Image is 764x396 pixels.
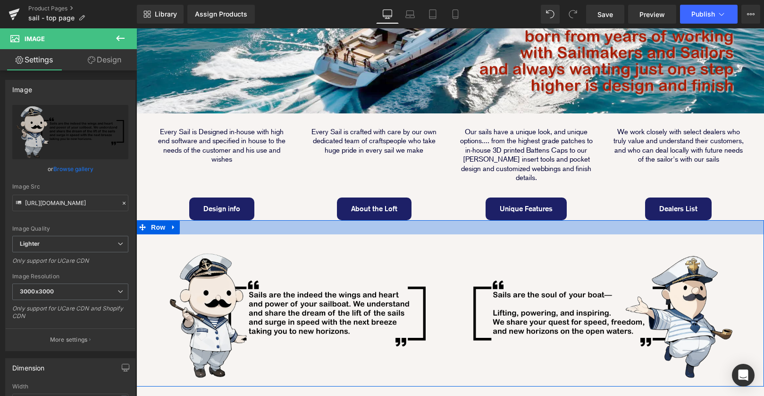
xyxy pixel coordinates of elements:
[363,169,416,192] span: Unique Features
[732,364,755,387] div: Open Intercom Messenger
[12,195,128,211] input: Link
[541,5,560,24] button: Undo
[12,273,128,280] div: Image Resolution
[741,5,760,24] button: More
[12,192,31,206] span: Row
[12,257,128,271] div: Only support for UCare CDN
[25,35,45,43] span: Image
[476,99,609,136] h1: We work closely with select dealers who truly value and understand their customers, and who can d...
[444,5,467,24] a: Mobile
[12,80,32,94] div: Image
[137,5,184,24] a: New Library
[563,5,582,24] button: Redo
[53,169,118,192] a: Design info
[215,169,261,192] span: About the Loft
[201,169,275,192] a: About the Loft
[28,5,137,12] a: Product Pages
[67,169,104,192] span: Design info
[12,305,128,326] div: Only support for UCare CDN and Shopify CDN
[680,5,738,24] button: Publish
[399,5,421,24] a: Laptop
[323,99,457,155] h1: Our sails have a unique look, and unique options.... from the highest grade patches to in-house 3...
[155,10,177,18] span: Library
[171,99,305,127] h1: Every Sail is crafted with care by our own dedicated team of craftspeople who take huge pride in ...
[195,10,247,18] div: Assign Products
[421,5,444,24] a: Tablet
[20,288,54,295] b: 3000x3000
[376,5,399,24] a: Desktop
[12,183,128,190] div: Image Src
[12,359,45,372] div: Dimension
[6,328,135,351] button: More settings
[628,5,676,24] a: Preview
[523,169,561,192] span: Dealers List
[50,336,88,344] p: More settings
[19,99,152,136] h1: Every Sail is Designed in-house with high end software and specified in house to the needs of the...
[597,9,613,19] span: Save
[31,192,43,206] a: Expand / Collapse
[639,9,665,19] span: Preview
[509,169,575,192] a: Dealers List
[28,14,75,22] span: sail - top page
[12,164,128,174] div: or
[12,225,128,232] div: Image Quality
[349,169,430,192] a: Unique Features
[12,383,128,390] div: Width
[70,49,139,70] a: Design
[691,10,715,18] span: Publish
[20,240,40,247] b: Lighter
[53,161,93,177] a: Browse gallery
